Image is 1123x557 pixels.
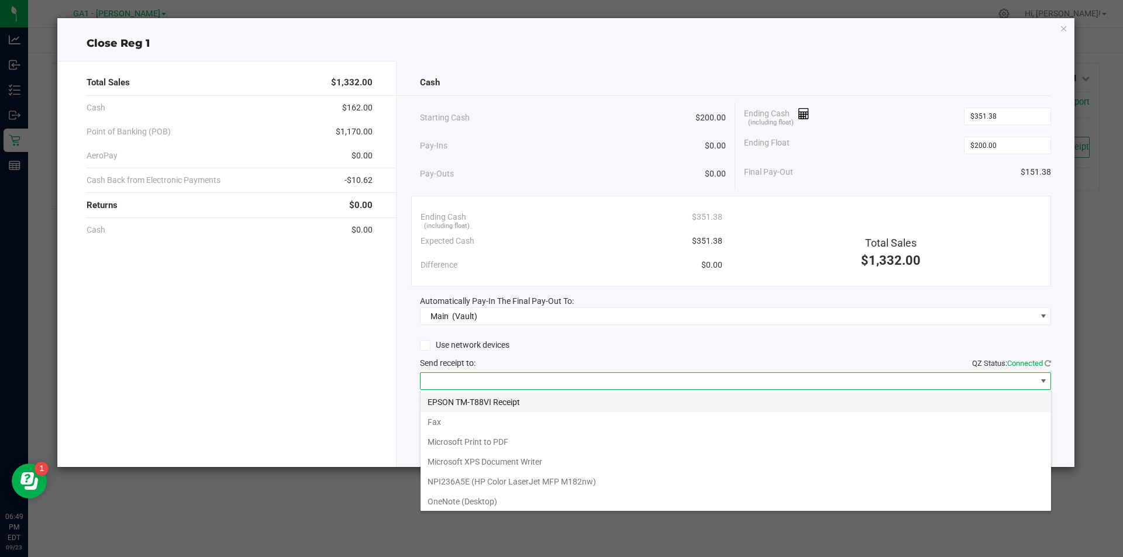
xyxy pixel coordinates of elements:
span: $0.00 [349,199,373,212]
span: $1,332.00 [861,253,921,268]
span: Main [430,312,449,321]
span: Cash [87,224,105,236]
span: -$10.62 [345,174,373,186]
div: Returns [87,193,373,218]
li: NPI236A5E (HP Color LaserJet MFP M182nw) [421,472,1051,492]
span: Starting Cash [420,112,470,124]
span: Ending Cash [421,211,466,223]
span: Ending Float [744,137,790,154]
span: $351.38 [692,235,722,247]
span: Expected Cash [421,235,474,247]
span: Final Pay-Out [744,166,793,178]
li: Fax [421,412,1051,432]
span: Pay-Ins [420,140,447,152]
label: Use network devices [420,339,509,351]
span: Total Sales [87,76,130,89]
span: AeroPay [87,150,118,162]
span: $200.00 [695,112,726,124]
span: (including float) [748,118,794,128]
span: Total Sales [865,237,917,249]
span: Difference [421,259,457,271]
span: Connected [1007,359,1043,368]
li: Microsoft Print to PDF [421,432,1051,452]
div: Close Reg 1 [57,36,1075,51]
iframe: Resource center [12,463,47,499]
span: Cash [87,102,105,114]
li: OneNote (Desktop) [421,492,1051,511]
span: (including float) [424,222,470,231]
span: $0.00 [352,150,373,162]
span: Pay-Outs [420,168,454,180]
span: $1,332.00 [331,76,373,89]
span: $151.38 [1021,166,1051,178]
span: Automatically Pay-In The Final Pay-Out To: [420,296,574,306]
iframe: Resource center unread badge [35,462,49,476]
span: Point of Banking (POB) [87,126,171,138]
span: $0.00 [705,168,726,180]
span: $1,170.00 [336,126,373,138]
span: $0.00 [701,259,722,271]
span: (Vault) [452,312,477,321]
span: $0.00 [352,224,373,236]
li: EPSON TM-T88VI Receipt [421,392,1051,412]
li: Microsoft XPS Document Writer [421,452,1051,472]
span: $162.00 [342,102,373,114]
span: QZ Status: [972,359,1051,368]
span: Send receipt to: [420,358,476,368]
span: $351.38 [692,211,722,223]
span: Cash Back from Electronic Payments [87,174,221,186]
span: $0.00 [705,140,726,152]
span: Ending Cash [744,108,809,125]
span: Cash [420,76,440,89]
